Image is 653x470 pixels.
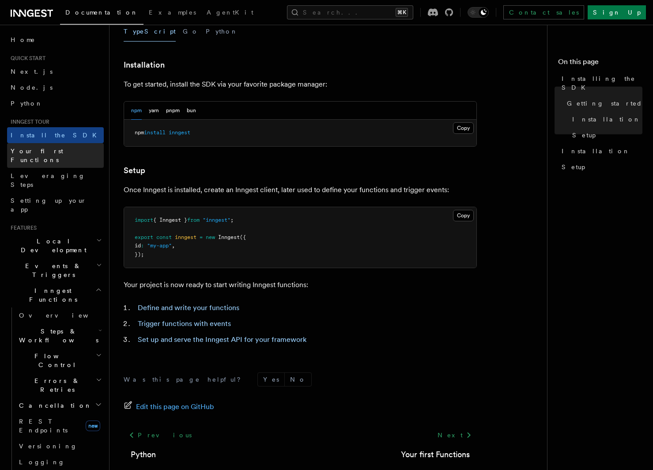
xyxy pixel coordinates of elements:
span: Setup [572,131,596,140]
a: Contact sales [503,5,584,19]
span: Quick start [7,55,45,62]
button: npm [131,102,142,120]
span: Setting up your app [11,197,87,213]
span: Next.js [11,68,53,75]
span: Installing the SDK [562,74,642,92]
span: Install the SDK [11,132,102,139]
a: Leveraging Steps [7,168,104,193]
span: new [86,421,100,431]
span: Python [11,100,43,107]
span: Inngest tour [7,118,49,125]
a: Installation [558,143,642,159]
a: Logging [15,454,104,470]
a: Your first Functions [7,143,104,168]
span: AgentKit [207,9,253,16]
span: Node.js [11,84,53,91]
span: inngest [169,129,190,136]
span: Errors & Retries [15,376,96,394]
a: Next.js [7,64,104,80]
button: Errors & Retries [15,373,104,398]
span: import [135,217,153,223]
button: Flow Control [15,348,104,373]
span: Documentation [65,9,138,16]
button: Copy [453,210,474,221]
a: Install the SDK [7,127,104,143]
a: Setup [124,164,145,177]
span: const [156,234,172,240]
button: Copy [453,122,474,134]
a: Sign Up [588,5,646,19]
span: Inngest Functions [7,286,95,304]
a: Next [432,427,477,443]
span: : [141,243,144,249]
button: TypeScript [124,22,176,42]
p: Once Inngest is installed, create an Inngest client, later used to define your functions and trig... [124,184,477,196]
span: Flow Control [15,352,96,369]
span: Home [11,35,35,44]
span: Overview [19,312,110,319]
p: Your project is now ready to start writing Inngest functions: [124,279,477,291]
a: Python [7,95,104,111]
span: Installation [562,147,630,155]
span: inngest [175,234,196,240]
a: Setup [569,127,642,143]
span: Leveraging Steps [11,172,85,188]
a: Edit this page on GitHub [124,401,214,413]
a: Home [7,32,104,48]
span: Edit this page on GitHub [136,401,214,413]
button: Events & Triggers [7,258,104,283]
span: }); [135,251,144,258]
button: pnpm [166,102,180,120]
a: Versioning [15,438,104,454]
a: Setting up your app [7,193,104,217]
span: REST Endpoints [19,418,68,434]
span: ({ [240,234,246,240]
button: No [285,373,311,386]
span: Cancellation [15,401,92,410]
button: Go [183,22,199,42]
button: Python [206,22,238,42]
span: new [206,234,215,240]
a: Your first Functions [401,448,470,461]
div: Inngest Functions [7,307,104,470]
a: Installing the SDK [558,71,642,95]
span: { Inngest } [153,217,187,223]
a: Overview [15,307,104,323]
button: Yes [258,373,284,386]
span: Installation [572,115,641,124]
span: Versioning [19,443,77,450]
a: AgentKit [201,3,259,24]
span: Getting started [567,99,642,108]
a: Trigger functions with events [138,319,231,328]
a: Previous [124,427,196,443]
a: REST Endpointsnew [15,413,104,438]
span: ; [230,217,234,223]
span: , [172,243,175,249]
span: id [135,243,141,249]
a: Node.js [7,80,104,95]
a: Define and write your functions [138,303,239,312]
button: Inngest Functions [7,283,104,307]
span: Events & Triggers [7,262,96,279]
span: Setup [562,163,585,171]
a: Documentation [60,3,143,25]
button: Cancellation [15,398,104,413]
span: Local Development [7,237,96,254]
a: Set up and serve the Inngest API for your framework [138,335,306,344]
a: Installation [569,111,642,127]
span: "my-app" [147,243,172,249]
span: Logging [19,459,65,466]
h4: On this page [558,57,642,71]
p: Was this page helpful? [124,375,247,384]
span: Examples [149,9,196,16]
span: = [200,234,203,240]
a: Installation [124,59,165,71]
span: "inngest" [203,217,230,223]
button: Toggle dark mode [468,7,489,18]
button: Steps & Workflows [15,323,104,348]
button: Local Development [7,233,104,258]
p: To get started, install the SDK via your favorite package manager: [124,78,477,91]
span: from [187,217,200,223]
span: Inngest [218,234,240,240]
button: bun [187,102,196,120]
